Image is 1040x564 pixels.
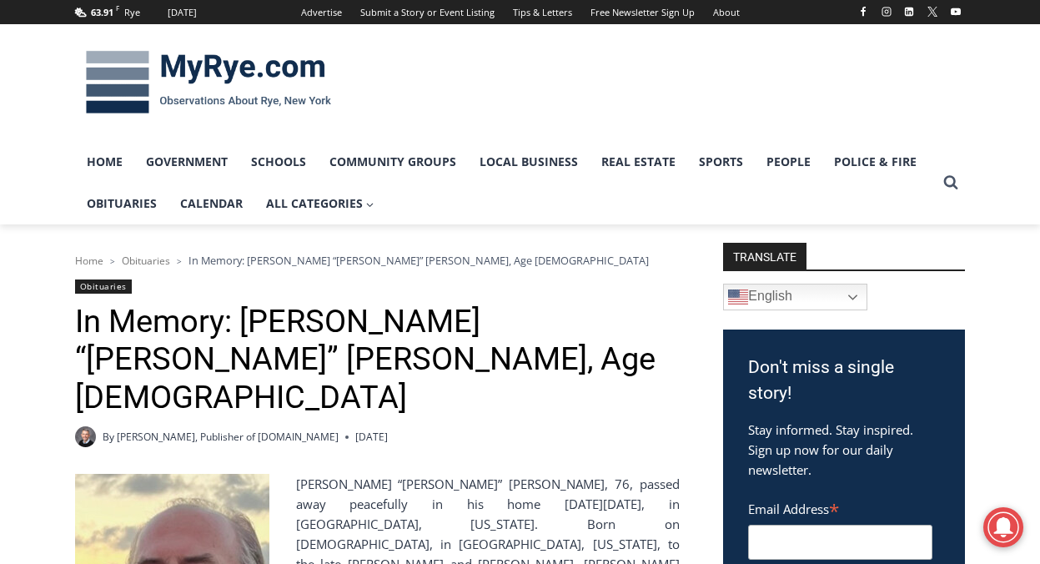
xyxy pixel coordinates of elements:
a: YouTube [946,2,966,22]
a: X [922,2,942,22]
span: 63.91 [91,6,113,18]
button: View Search Form [936,168,966,198]
a: Real Estate [590,141,687,183]
a: Calendar [168,183,254,224]
time: [DATE] [355,429,388,445]
a: Linkedin [899,2,919,22]
a: Schools [239,141,318,183]
a: Community Groups [318,141,468,183]
nav: Breadcrumbs [75,252,680,269]
a: Obituaries [75,279,132,294]
a: [PERSON_NAME], Publisher of [DOMAIN_NAME] [117,430,339,444]
img: en [728,287,748,307]
span: All Categories [266,194,374,213]
img: MyRye.com [75,39,342,126]
a: All Categories [254,183,386,224]
a: Home [75,254,103,268]
p: Stay informed. Stay inspired. Sign up now for our daily newsletter. [748,420,940,480]
a: Instagram [877,2,897,22]
h1: In Memory: [PERSON_NAME] “[PERSON_NAME]” [PERSON_NAME], Age [DEMOGRAPHIC_DATA] [75,303,680,417]
div: Rye [124,5,140,20]
div: [DATE] [168,5,197,20]
a: People [755,141,822,183]
label: Email Address [748,492,932,522]
span: F [116,3,119,13]
span: In Memory: [PERSON_NAME] “[PERSON_NAME]” [PERSON_NAME], Age [DEMOGRAPHIC_DATA] [188,253,649,268]
a: Obituaries [75,183,168,224]
a: Facebook [853,2,873,22]
a: Police & Fire [822,141,928,183]
nav: Primary Navigation [75,141,936,225]
a: Government [134,141,239,183]
strong: TRANSLATE [723,243,806,269]
h3: Don't miss a single story! [748,355,940,407]
span: > [177,255,182,267]
a: Local Business [468,141,590,183]
a: Author image [75,426,96,447]
a: Home [75,141,134,183]
span: By [103,429,114,445]
span: > [110,255,115,267]
a: Sports [687,141,755,183]
a: English [723,284,867,310]
a: Obituaries [122,254,170,268]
